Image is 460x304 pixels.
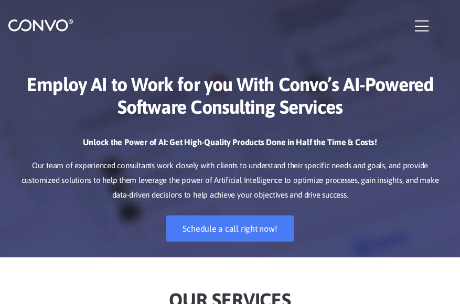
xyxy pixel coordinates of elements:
h1: Employ AI to Work for you With Convo’s AI-Powered Software Consulting Services [16,58,444,126]
h3: Unlock the Power of AI: Get High-Quality Products Done in Half the Time & Costs! [16,137,444,156]
a: Schedule a call right now! [166,215,293,242]
p: Our team of experienced consultants work closely with clients to understand their specific needs ... [16,158,444,202]
img: logo_1.png [8,18,73,32]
